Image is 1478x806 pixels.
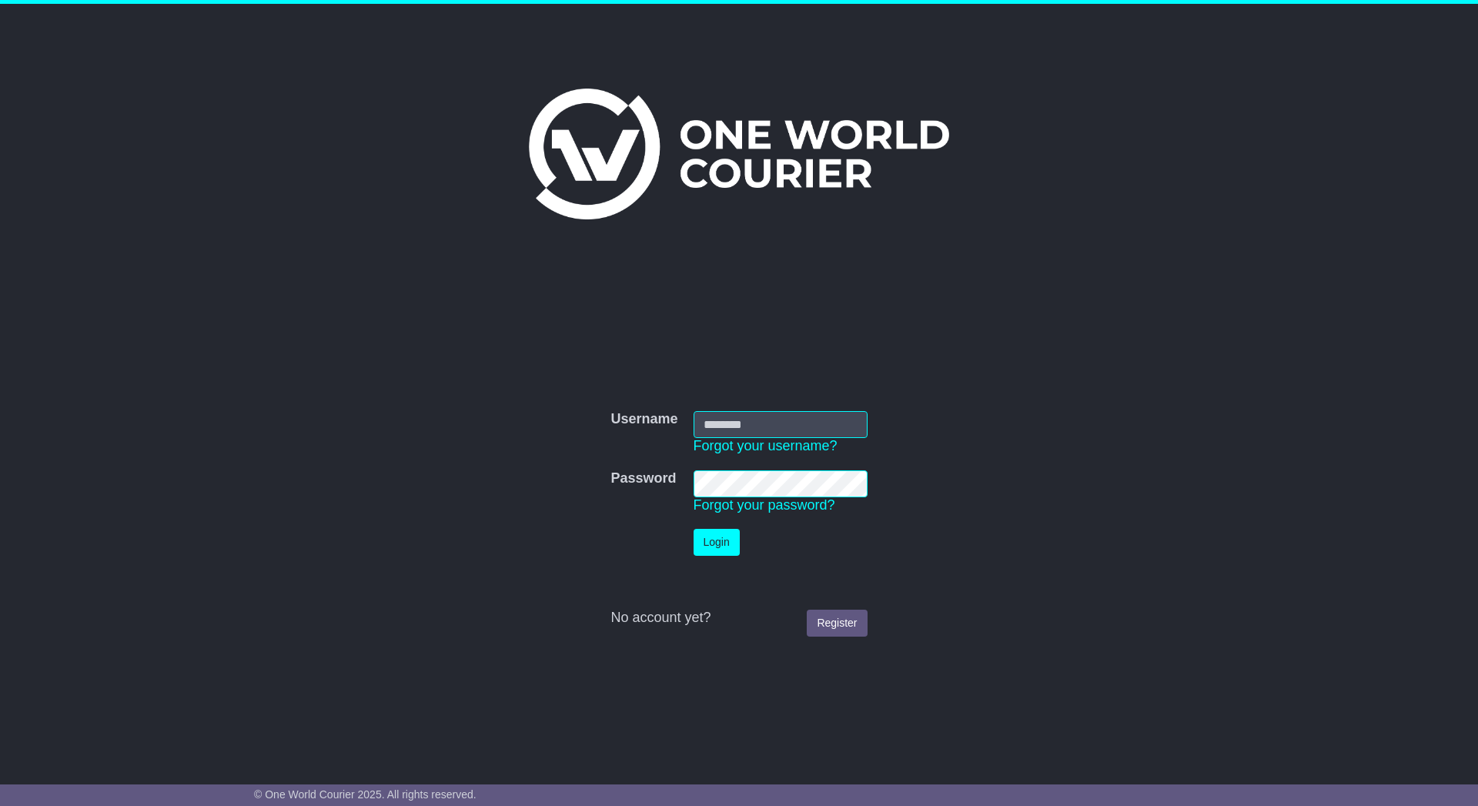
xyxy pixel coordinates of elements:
div: No account yet? [610,610,867,627]
a: Forgot your username? [694,438,838,453]
label: Password [610,470,676,487]
span: © One World Courier 2025. All rights reserved. [254,788,477,801]
button: Login [694,529,740,556]
img: One World [529,89,949,219]
label: Username [610,411,677,428]
a: Register [807,610,867,637]
a: Forgot your password? [694,497,835,513]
